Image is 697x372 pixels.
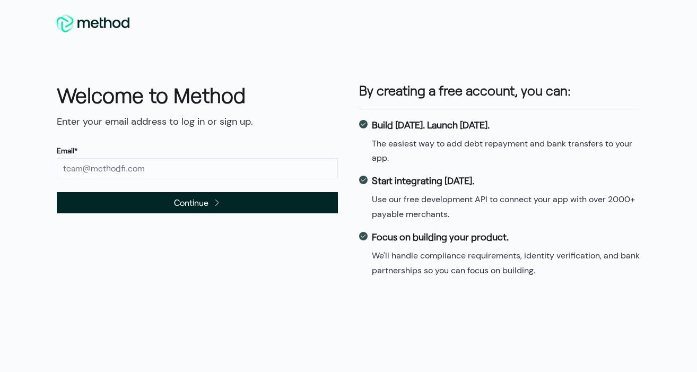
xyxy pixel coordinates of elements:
p: Enter your email address to log in or sign up. [57,115,338,129]
dt: Build [DATE]. Launch [DATE]. [372,118,640,132]
h1: Welcome to Method [57,81,338,110]
dt: Focus on building your product. [372,230,640,244]
h3: By creating a free account, you can: [359,81,640,100]
label: Email* [57,146,77,155]
dt: Start integrating [DATE]. [372,174,640,188]
span: Continue [174,195,208,210]
img: MethodFi Logo [57,14,129,32]
dd: We'll handle compliance requirements, identity verification, and bank partnerships so you can foc... [372,248,640,278]
dd: The easiest way to add debt repayment and bank transfers to your app. [372,136,640,166]
input: team@methodfi.com [57,158,338,178]
dd: Use our free development API to connect your app with over 2000+ payable merchants. [372,192,640,221]
button: Continue [57,192,338,213]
